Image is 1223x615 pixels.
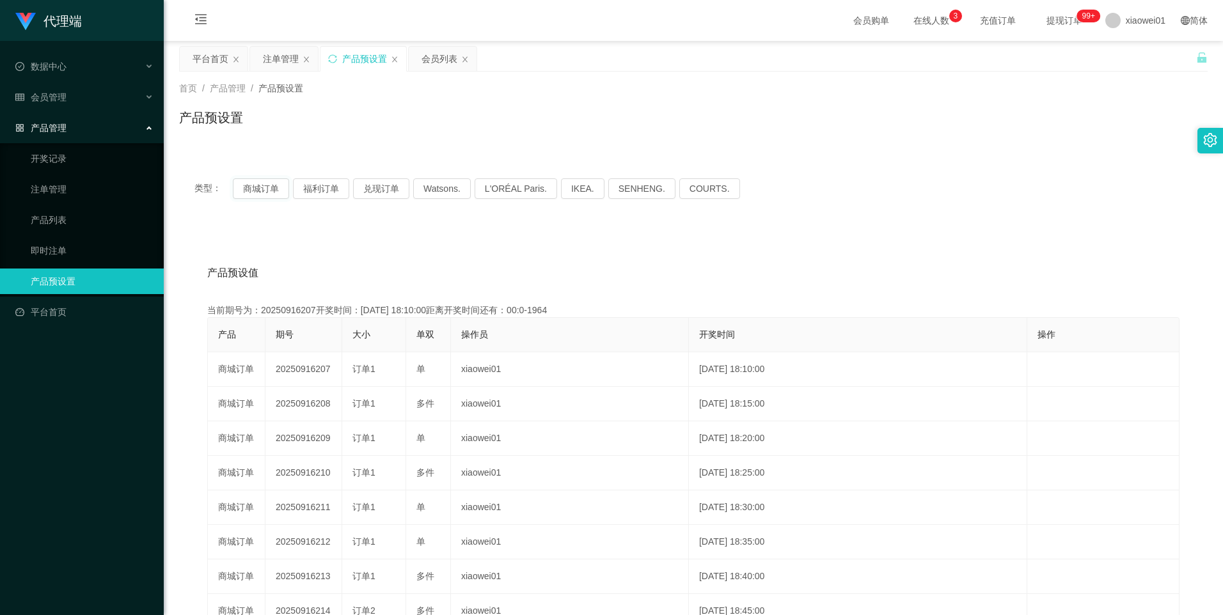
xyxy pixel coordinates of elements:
i: 图标: close [303,56,310,63]
td: 商城订单 [208,352,265,387]
i: 图标: global [1181,16,1190,25]
i: 图标: appstore-o [15,123,24,132]
td: 20250916207 [265,352,342,387]
td: 20250916208 [265,387,342,421]
button: L'ORÉAL Paris. [475,178,557,199]
span: 订单1 [352,536,375,547]
span: 操作 [1038,329,1055,339]
td: 20250916211 [265,490,342,525]
span: 订单1 [352,571,375,581]
span: 单 [416,433,425,443]
td: 20250916210 [265,456,342,490]
td: 商城订单 [208,559,265,594]
i: 图标: setting [1203,133,1217,147]
a: 产品列表 [31,207,154,233]
span: 产品预设值 [207,265,258,281]
h1: 产品预设置 [179,108,243,127]
a: 产品预设置 [31,269,154,294]
div: 注单管理 [263,47,299,71]
span: 订单1 [352,398,375,409]
td: [DATE] 18:40:00 [689,559,1027,594]
td: [DATE] 18:35:00 [689,525,1027,559]
span: 产品 [218,329,236,339]
sup: 3 [949,10,962,22]
td: xiaowei01 [451,352,689,387]
i: 图标: close [391,56,398,63]
span: 大小 [352,329,370,339]
span: 订单1 [352,467,375,478]
span: 单 [416,502,425,512]
td: 20250916213 [265,559,342,594]
button: IKEA. [561,178,604,199]
td: [DATE] 18:15:00 [689,387,1027,421]
button: SENHENG. [608,178,675,199]
button: 福利订单 [293,178,349,199]
span: 首页 [179,83,197,93]
span: 单 [416,364,425,374]
div: 产品预设置 [342,47,387,71]
span: 提现订单 [1040,16,1089,25]
td: 商城订单 [208,490,265,525]
td: 商城订单 [208,387,265,421]
button: 兑现订单 [353,178,409,199]
span: 数据中心 [15,61,67,72]
td: [DATE] 18:30:00 [689,490,1027,525]
td: [DATE] 18:25:00 [689,456,1027,490]
td: xiaowei01 [451,421,689,456]
td: 商城订单 [208,456,265,490]
span: 产品管理 [15,123,67,133]
span: 类型： [194,178,233,199]
td: 20250916212 [265,525,342,559]
div: 平台首页 [193,47,228,71]
td: xiaowei01 [451,456,689,490]
td: xiaowei01 [451,387,689,421]
i: 图标: check-circle-o [15,62,24,71]
img: logo.9652507e.png [15,13,36,31]
span: 充值订单 [974,16,1022,25]
span: 多件 [416,467,434,478]
span: 多件 [416,571,434,581]
td: xiaowei01 [451,525,689,559]
sup: 1213 [1077,10,1100,22]
span: 产品预设置 [258,83,303,93]
span: 订单1 [352,364,375,374]
td: xiaowei01 [451,559,689,594]
span: 单双 [416,329,434,339]
span: 订单1 [352,502,375,512]
span: 操作员 [461,329,488,339]
i: 图标: menu-fold [179,1,223,42]
td: xiaowei01 [451,490,689,525]
span: 订单1 [352,433,375,443]
i: 图标: close [232,56,240,63]
a: 即时注单 [31,238,154,263]
td: 商城订单 [208,525,265,559]
span: 会员管理 [15,92,67,102]
td: 商城订单 [208,421,265,456]
button: 商城订单 [233,178,289,199]
span: 多件 [416,398,434,409]
i: 图标: close [461,56,469,63]
button: COURTS. [679,178,740,199]
td: 20250916209 [265,421,342,456]
div: 当前期号为：20250916207开奖时间：[DATE] 18:10:00距离开奖时间还有：00:0-1964 [207,304,1180,317]
i: 图标: table [15,93,24,102]
i: 图标: unlock [1196,52,1208,63]
span: / [251,83,253,93]
p: 3 [953,10,958,22]
a: 开奖记录 [31,146,154,171]
h1: 代理端 [43,1,82,42]
button: Watsons. [413,178,471,199]
i: 图标: sync [328,54,337,63]
span: / [202,83,205,93]
a: 图标: dashboard平台首页 [15,299,154,325]
span: 单 [416,536,425,547]
span: 产品管理 [210,83,246,93]
td: [DATE] 18:20:00 [689,421,1027,456]
div: 会员列表 [422,47,457,71]
span: 开奖时间 [699,329,735,339]
a: 注单管理 [31,176,154,202]
span: 期号 [276,329,294,339]
a: 代理端 [15,15,82,26]
td: [DATE] 18:10:00 [689,352,1027,387]
span: 在线人数 [907,16,956,25]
